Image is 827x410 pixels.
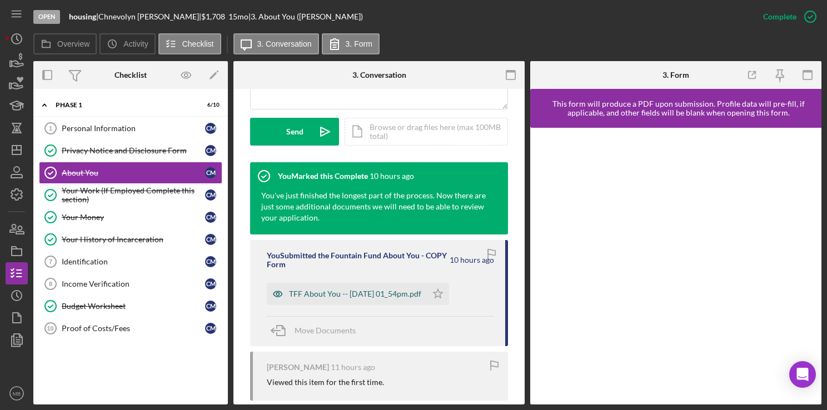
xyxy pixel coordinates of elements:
[39,273,222,295] a: 8Income VerificationCM
[200,102,220,108] div: 6 / 10
[205,145,216,156] div: C M
[56,102,192,108] div: Phase 1
[257,39,312,48] label: 3. Conversation
[47,325,53,332] tspan: 10
[6,382,28,404] button: MB
[295,326,356,335] span: Move Documents
[123,39,148,48] label: Activity
[289,289,421,298] div: TFF About You -- [DATE] 01_54pm.pdf
[205,256,216,267] div: C M
[158,33,221,54] button: Checklist
[205,301,216,312] div: C M
[205,278,216,289] div: C M
[69,12,98,21] div: |
[267,283,449,305] button: TFF About You -- [DATE] 01_54pm.pdf
[62,168,205,177] div: About You
[62,235,205,244] div: Your History of Incarceration
[39,251,222,273] a: 7IdentificationCM
[39,139,222,162] a: Privacy Notice and Disclosure FormCM
[233,33,319,54] button: 3. Conversation
[267,251,448,269] div: You Submitted the Fountain Fund About You - COPY Form
[322,33,380,54] button: 3. Form
[33,10,60,24] div: Open
[250,118,339,146] button: Send
[57,39,89,48] label: Overview
[62,186,205,204] div: Your Work (If Employed Complete this section)
[228,12,248,21] div: 15 mo
[39,228,222,251] a: Your History of IncarcerationCM
[205,189,216,201] div: C M
[182,39,214,48] label: Checklist
[267,317,367,344] button: Move Documents
[62,213,205,222] div: Your Money
[39,317,222,339] a: 10Proof of Costs/FeesCM
[205,323,216,334] div: C M
[39,117,222,139] a: 1Personal InformationCM
[114,71,147,79] div: Checklist
[62,146,205,155] div: Privacy Notice and Disclosure Form
[62,302,205,311] div: Budget Worksheet
[205,123,216,134] div: C M
[536,99,821,117] div: This form will produce a PDF upon submission. Profile data will pre-fill, if applicable, and othe...
[99,33,155,54] button: Activity
[69,12,96,21] b: housing
[62,257,205,266] div: Identification
[39,206,222,228] a: Your MoneyCM
[62,324,205,333] div: Proof of Costs/Fees
[789,361,816,388] div: Open Intercom Messenger
[39,162,222,184] a: About YouCM
[261,190,486,223] div: You've just finished the longest part of the process. Now there are just some additional document...
[39,295,222,317] a: Budget WorksheetCM
[49,281,52,287] tspan: 8
[541,139,811,393] iframe: Lenderfit form
[267,378,384,387] div: Viewed this item for the first time.
[62,124,205,133] div: Personal Information
[205,234,216,245] div: C M
[331,363,375,372] time: 2025-09-08 17:33
[49,258,52,265] tspan: 7
[278,172,368,181] div: You Marked this Complete
[33,33,97,54] button: Overview
[752,6,821,28] button: Complete
[205,167,216,178] div: C M
[62,279,205,288] div: Income Verification
[346,39,372,48] label: 3. Form
[662,71,689,79] div: 3. Form
[39,184,222,206] a: Your Work (If Employed Complete this section)CM
[286,118,303,146] div: Send
[450,256,494,264] time: 2025-09-08 17:54
[201,12,225,21] span: $1,708
[763,6,796,28] div: Complete
[352,71,406,79] div: 3. Conversation
[205,212,216,223] div: C M
[248,12,363,21] div: | 3. About You ([PERSON_NAME])
[267,363,329,372] div: [PERSON_NAME]
[13,391,21,397] text: MB
[49,125,52,132] tspan: 1
[98,12,201,21] div: Chnevolyn [PERSON_NAME] |
[370,172,414,181] time: 2025-09-08 17:54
